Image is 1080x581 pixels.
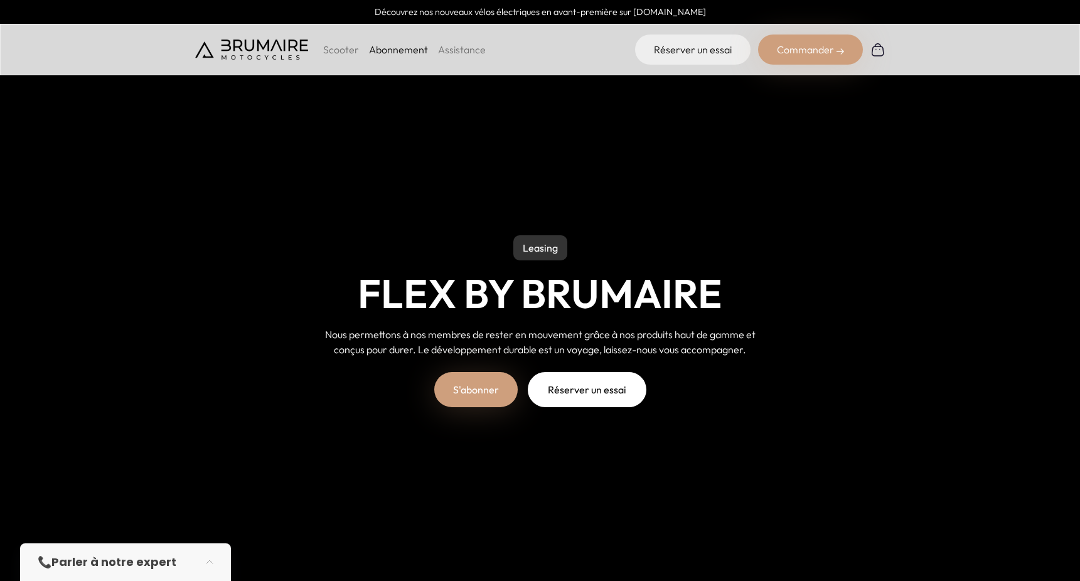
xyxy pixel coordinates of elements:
[325,328,756,356] span: Nous permettons à nos membres de rester en mouvement grâce à nos produits haut de gamme et conçus...
[195,40,308,60] img: Brumaire Motocycles
[528,372,646,407] a: Réserver un essai
[635,35,751,65] a: Réserver un essai
[513,235,567,260] p: Leasing
[438,43,486,56] a: Assistance
[358,270,722,317] h1: Flex by Brumaire
[870,42,885,57] img: Panier
[323,42,359,57] p: Scooter
[758,35,863,65] div: Commander
[434,372,518,407] a: S'abonner
[837,48,844,55] img: right-arrow-2.png
[369,43,428,56] a: Abonnement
